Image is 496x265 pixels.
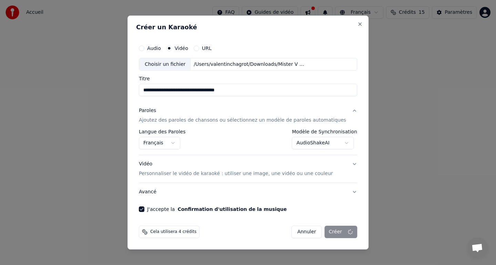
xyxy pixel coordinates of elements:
p: Personnaliser le vidéo de karaoké : utiliser une image, une vidéo ou une couleur [139,170,333,177]
label: J'accepte la [147,207,287,212]
button: J'accepte la [178,207,287,212]
span: Cela utilisera 4 crédits [150,229,196,235]
div: Paroles [139,108,156,114]
label: Langue des Paroles [139,130,186,134]
label: Modèle de Synchronisation [292,130,357,134]
p: Ajoutez des paroles de chansons ou sélectionnez un modèle de paroles automatiques [139,117,346,124]
div: /Users/valentinchagrot/Downloads/Mister V - 6 classiques musicaux (beauf).mp4 [191,61,308,68]
div: Vidéo [139,161,333,177]
label: URL [202,46,211,51]
button: VidéoPersonnaliser le vidéo de karaoké : utiliser une image, une vidéo ou une couleur [139,155,357,183]
button: Annuler [291,226,322,238]
button: Avancé [139,183,357,201]
h2: Créer un Karaoké [136,24,360,30]
button: ParolesAjoutez des paroles de chansons ou sélectionnez un modèle de paroles automatiques [139,102,357,130]
div: Choisir un fichier [139,58,191,71]
div: ParolesAjoutez des paroles de chansons ou sélectionnez un modèle de paroles automatiques [139,130,357,155]
label: Titre [139,77,357,81]
label: Vidéo [175,46,188,51]
label: Audio [147,46,161,51]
